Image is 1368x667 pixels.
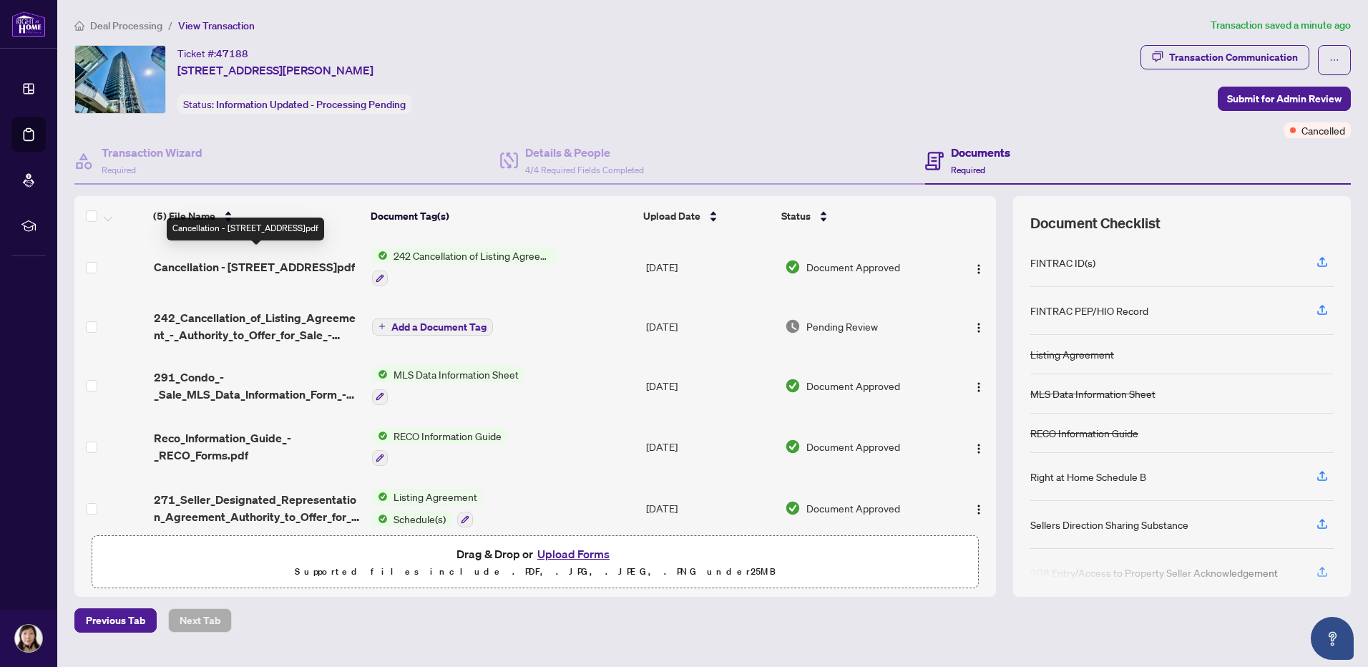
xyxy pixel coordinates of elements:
span: Information Updated - Processing Pending [216,98,406,111]
span: plus [378,323,386,330]
div: Listing Agreement [1030,346,1114,362]
img: Logo [973,263,985,275]
span: Required [951,165,985,175]
img: Logo [973,381,985,393]
button: Submit for Admin Review [1218,87,1351,111]
button: Logo [967,497,990,520]
span: (5) File Name [153,208,215,224]
span: Drag & Drop or [456,545,614,563]
div: Ticket #: [177,45,248,62]
span: Previous Tab [86,609,145,632]
div: RECO Information Guide [1030,425,1138,441]
span: [STREET_ADDRESS][PERSON_NAME] [177,62,373,79]
span: Add a Document Tag [391,322,487,332]
img: Document Status [785,378,801,394]
button: Open asap [1311,617,1354,660]
div: Sellers Direction Sharing Substance [1030,517,1188,532]
span: Reco_Information_Guide_-_RECO_Forms.pdf [154,429,361,464]
span: Document Approved [806,439,900,454]
span: 242_Cancellation_of_Listing_Agreement_-_Authority_to_Offer_for_Sale_-_PropTx-[PERSON_NAME].pdf [154,309,361,344]
img: Document Status [785,439,801,454]
div: MLS Data Information Sheet [1030,386,1156,401]
span: Pending Review [806,318,878,334]
th: Upload Date [637,196,776,236]
img: Document Status [785,259,801,275]
button: Transaction Communication [1140,45,1309,69]
div: FINTRAC ID(s) [1030,255,1095,271]
span: Required [102,165,136,175]
button: Add a Document Tag [372,317,493,336]
span: Cancellation - [STREET_ADDRESS]pdf [154,258,355,276]
div: FINTRAC PEP/HIO Record [1030,303,1148,318]
span: Document Checklist [1030,213,1161,233]
span: 47188 [216,47,248,60]
button: Logo [967,374,990,397]
span: Drag & Drop orUpload FormsSupported files include .PDF, .JPG, .JPEG, .PNG under25MB [92,536,978,589]
li: / [168,17,172,34]
span: home [74,21,84,31]
span: ellipsis [1329,55,1339,65]
button: Logo [967,435,990,458]
td: [DATE] [640,417,780,478]
span: Status [781,208,811,224]
button: Upload Forms [533,545,614,563]
h4: Details & People [525,144,644,161]
span: Schedule(s) [388,511,451,527]
img: IMG-N12323499_1.jpg [75,46,165,113]
span: 4/4 Required Fields Completed [525,165,644,175]
button: Status IconRECO Information Guide [372,428,507,467]
td: [DATE] [640,477,780,539]
img: Status Icon [372,366,388,382]
span: RECO Information Guide [388,428,507,444]
div: Right at Home Schedule B [1030,469,1146,485]
h4: Transaction Wizard [102,144,202,161]
img: Status Icon [372,428,388,444]
img: Logo [973,322,985,333]
img: Logo [973,504,985,515]
button: Logo [967,315,990,338]
article: Transaction saved a minute ago [1211,17,1351,34]
span: 242 Cancellation of Listing Agreement - Authority to Offer for Sale [388,248,557,263]
span: Upload Date [643,208,700,224]
button: Next Tab [168,608,232,633]
p: Supported files include .PDF, .JPG, .JPEG, .PNG under 25 MB [101,563,969,580]
span: 291_Condo_-_Sale_MLS_Data_Information_Form_-_PropTx-[PERSON_NAME].pdf [154,369,361,403]
th: Status [776,196,944,236]
span: Cancelled [1301,122,1345,138]
div: Status: [177,94,411,114]
button: Logo [967,255,990,278]
span: 271_Seller_Designated_Representation_Agreement_Authority_to_Offer_for_Sale_-_PropTx-[PERSON_NAME]... [154,491,361,525]
td: [DATE] [640,298,780,355]
span: Document Approved [806,500,900,516]
span: MLS Data Information Sheet [388,366,524,382]
button: Status Icon242 Cancellation of Listing Agreement - Authority to Offer for Sale [372,248,557,286]
img: Document Status [785,500,801,516]
img: Document Status [785,318,801,334]
img: Logo [973,443,985,454]
td: [DATE] [640,355,780,417]
td: [DATE] [640,236,780,298]
th: Document Tag(s) [365,196,637,236]
div: Cancellation - [STREET_ADDRESS]pdf [167,218,324,240]
img: Status Icon [372,248,388,263]
button: Status IconListing AgreementStatus IconSchedule(s) [372,489,483,527]
th: (5) File Name [147,196,365,236]
img: logo [11,11,46,37]
button: Previous Tab [74,608,157,633]
img: Status Icon [372,489,388,505]
span: Document Approved [806,378,900,394]
span: Document Approved [806,259,900,275]
button: Status IconMLS Data Information Sheet [372,366,524,405]
span: Submit for Admin Review [1227,87,1342,110]
h4: Documents [951,144,1010,161]
img: Status Icon [372,511,388,527]
button: Add a Document Tag [372,318,493,336]
span: Deal Processing [90,19,162,32]
img: Profile Icon [15,625,42,652]
span: View Transaction [178,19,255,32]
span: Listing Agreement [388,489,483,505]
div: Transaction Communication [1169,46,1298,69]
